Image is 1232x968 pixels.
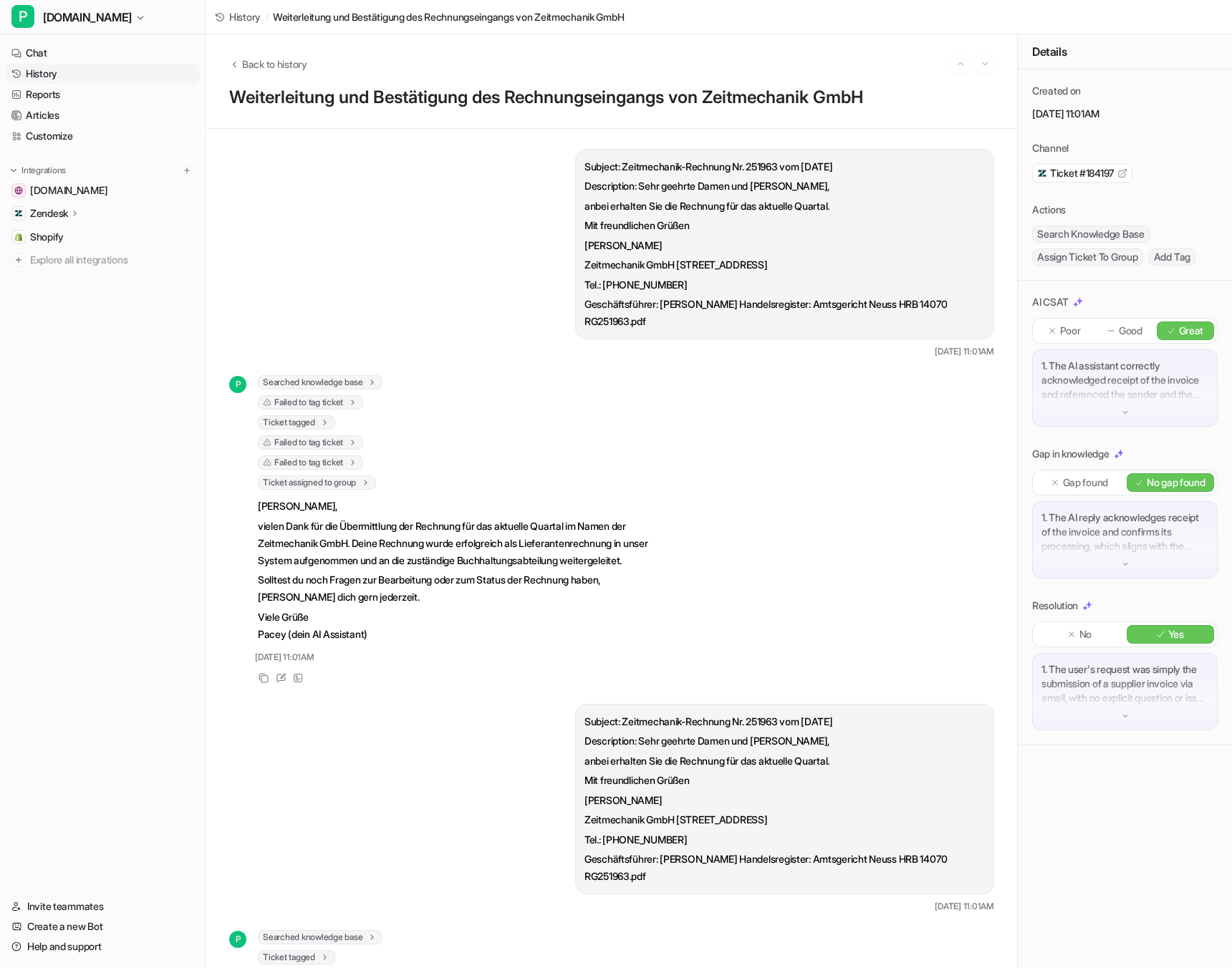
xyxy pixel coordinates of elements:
span: Explore all integrations [30,248,194,271]
span: Ticket #184197 [1050,166,1115,180]
p: 1. The AI assistant correctly acknowledged receipt of the invoice and referenced the sender and t... [1041,359,1208,402]
p: anbei erhalten Sie die Rechnung für das aktuelle Quartal. [584,752,985,770]
p: Mit freundlichen Grüßen [584,217,985,234]
span: Failed to tag ticket [258,395,363,410]
p: Description: Sehr geehrte Damen und [PERSON_NAME], [584,732,985,750]
span: Failed to tag ticket [258,455,363,470]
span: Search Knowledge Base [1032,226,1150,243]
p: Yes [1168,627,1184,642]
p: Poor [1060,324,1081,338]
img: menu_add.svg [182,165,192,175]
p: Subject: Zeitmechanik-Rechnung Nr. 251963 vom [DATE] [584,158,985,175]
span: Ticket tagged [258,415,335,430]
a: paceheads.com[DOMAIN_NAME] [6,180,200,200]
span: [DATE] 11:01AM [935,345,994,358]
img: down-arrow [1120,711,1130,721]
div: Details [1018,34,1232,69]
span: P [229,376,246,393]
p: Zeitmechanik GmbH [STREET_ADDRESS] [584,256,985,274]
p: 1. The AI reply acknowledges receipt of the invoice and confirms its processing, which aligns wit... [1041,510,1208,553]
span: Back to history [242,57,307,72]
img: down-arrow [1120,559,1130,569]
p: No gap found [1147,475,1205,490]
span: Weiterleitung und Bestätigung des Rechnungseingangs von Zeitmechanik GmbH [273,9,625,24]
a: Explore all integrations [6,250,200,270]
p: Good [1119,324,1142,338]
span: Shopify [30,230,64,244]
p: anbei erhalten Sie die Rechnung für das aktuelle Quartal. [584,198,985,215]
p: 1. The user's request was simply the submission of a supplier invoice via email, with no explicit... [1041,662,1208,705]
p: Geschäftsführer: [PERSON_NAME] Handelsregister: Amtsgericht Neuss HRB 14070 RG251963.pdf [584,296,985,330]
p: Mit freundlichen Grüßen [584,772,985,789]
a: Help and support [6,936,200,957]
p: [DATE] 11:01AM [1032,107,1218,121]
p: Solltest du noch Fragen zur Bearbeitung oder zum Status der Rechnung haben, [PERSON_NAME] dich ge... [258,571,677,606]
a: Ticket #184197 [1037,166,1127,180]
span: [DATE] 11:01AM [935,900,994,913]
span: Add Tag [1149,248,1195,266]
p: [PERSON_NAME] [584,237,985,254]
a: Reports [6,84,200,105]
img: Zendesk [14,209,23,218]
a: ShopifyShopify [6,227,200,247]
p: Integrations [21,165,66,176]
button: Go to previous session [951,54,970,73]
p: Gap in knowledge [1032,447,1110,461]
p: Tel.: [PHONE_NUMBER] [584,276,985,294]
button: Integrations [6,163,70,178]
button: Back to history [229,57,307,72]
p: Channel [1032,141,1069,155]
p: Tel.: [PHONE_NUMBER] [584,831,985,848]
img: Previous session [956,57,966,70]
a: Invite teammates [6,896,200,916]
img: Next session [980,57,990,70]
span: History [229,9,261,24]
p: Zendesk [30,206,68,221]
p: vielen Dank für die Übermittlung der Rechnung für das aktuelle Quartal im Namen der Zeitmechanik ... [258,518,677,569]
p: [PERSON_NAME], [258,498,677,515]
p: Subject: Zeitmechanik-Rechnung Nr. 251963 vom [DATE] [584,713,985,730]
a: Create a new Bot [6,916,200,936]
p: Actions [1032,203,1066,217]
span: Failed to tag ticket [258,435,363,450]
span: Assign Ticket To Group [1032,248,1143,266]
span: [DOMAIN_NAME] [43,7,132,27]
p: Gap found [1063,475,1108,490]
h1: Weiterleitung und Bestätigung des Rechnungseingangs von Zeitmechanik GmbH [229,87,994,108]
p: AI CSAT [1032,295,1069,309]
img: paceheads.com [14,186,23,195]
p: No [1079,627,1092,642]
span: P [11,5,34,28]
span: Ticket assigned to group [258,475,376,490]
p: [PERSON_NAME] [584,792,985,809]
span: Searched knowledge base [258,930,382,944]
p: Great [1179,324,1204,338]
p: Resolution [1032,599,1078,613]
img: zendesk [1037,168,1047,178]
a: Articles [6,105,200,125]
img: explore all integrations [11,253,26,267]
p: Geschäftsführer: [PERSON_NAME] Handelsregister: Amtsgericht Neuss HRB 14070 RG251963.pdf [584,851,985,885]
img: down-arrow [1120,407,1130,417]
a: History [215,9,261,24]
img: Shopify [14,233,23,241]
p: Created on [1032,84,1081,98]
span: Ticket tagged [258,950,335,964]
span: [DATE] 11:01AM [255,651,314,664]
span: [DOMAIN_NAME] [30,183,107,198]
a: Customize [6,126,200,146]
button: Go to next session [976,54,994,73]
a: Chat [6,43,200,63]
img: expand menu [9,165,19,175]
p: Description: Sehr geehrte Damen und [PERSON_NAME], [584,178,985,195]
span: P [229,931,246,948]
p: Viele Grüße Pacey (dein AI Assistant) [258,609,677,643]
span: Searched knowledge base [258,375,382,389]
a: History [6,64,200,84]
p: Zeitmechanik GmbH [STREET_ADDRESS] [584,811,985,828]
span: / [265,9,269,24]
